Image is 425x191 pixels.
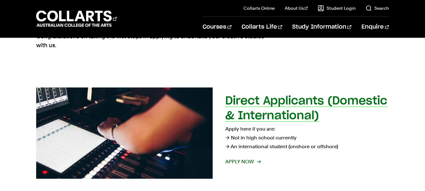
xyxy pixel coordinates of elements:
[36,10,117,28] div: Go to homepage
[292,17,351,37] a: Study Information
[36,87,389,179] a: Direct Applicants (Domestic & International) Apply here if you are:→ Not in high school currently...
[285,5,308,11] a: About Us
[225,125,389,151] p: Apply here if you are: → Not in high school currently → An international student (onshore or offs...
[36,32,266,50] p: Congratulations on taking the first steps in applying to undertake your creative studies with us.
[318,5,355,11] a: Student Login
[243,5,275,11] a: Collarts Online
[361,17,389,37] a: Enquire
[225,95,387,121] h2: Direct Applicants (Domestic & International)
[366,5,389,11] a: Search
[203,17,231,37] a: Courses
[225,157,260,166] span: Apply now
[242,17,282,37] a: Collarts Life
